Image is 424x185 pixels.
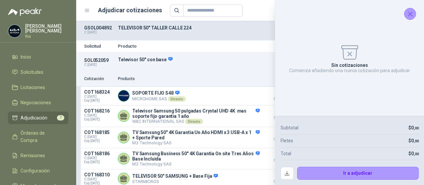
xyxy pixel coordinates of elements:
[118,76,260,82] p: Producto
[84,58,114,63] p: SOL052059
[264,116,297,119] span: Crédito 60 días
[8,8,42,16] img: Logo peakr
[8,66,68,78] a: Solicitudes
[84,108,114,114] p: COT168216
[132,108,260,119] p: Televisor Samsung 50 pulgadas Crystal UHD 4K mas soporte fijo garantia 1 año
[57,115,64,120] span: 7
[8,164,68,177] a: Configuración
[98,6,162,15] h1: Adjudicar cotizaciones
[84,89,114,95] p: COT168324
[132,173,218,179] p: TELEVISOR 50" SAMSUNG + Base Fija
[8,25,21,37] img: Company Logo
[84,177,114,181] span: C: [DATE]
[25,34,68,38] p: Kia
[84,160,114,164] span: Exp: [DATE]
[414,139,419,143] span: ,00
[84,117,114,121] span: Exp: [DATE]
[411,125,419,130] span: 0
[21,53,31,61] span: Inicio
[8,81,68,94] a: Licitaciones
[185,119,203,124] div: Directo
[21,114,47,121] span: Adjudicación
[281,137,293,144] p: Fletes
[408,137,419,144] p: $
[264,159,297,162] span: Crédito 30 días
[264,180,297,183] span: Crédito 30 días
[8,112,68,124] a: Adjudicación7
[408,150,419,157] p: $
[84,156,114,160] span: C: [DATE]
[132,140,260,145] p: M3 Technology SAS
[84,44,114,48] p: Solicitud
[84,114,114,117] span: C: [DATE]
[21,84,45,91] span: Licitaciones
[21,129,62,144] span: Órdenes de Compra
[84,172,114,177] p: COT168310
[118,57,321,63] p: Televisor 50" con base
[264,130,297,141] p: $ 2.036.090
[264,76,297,82] p: Precio
[411,138,419,143] span: 0
[132,151,260,162] p: TV Samsung Business 50" 4K Garantia On site Tres Años Base Incluida
[8,127,68,147] a: Órdenes de Compra
[408,124,419,131] p: $
[289,68,410,73] p: Comienza añadiendo una nueva cotización para adjudicar
[168,96,185,102] div: Directo
[8,149,68,162] a: Remisiones
[264,89,297,101] p: $ 71.400
[264,97,297,101] span: Crédito 30 días
[411,151,419,156] span: 0
[264,172,297,183] p: $ 2.206.361
[264,151,297,162] p: $ 2.087.260
[84,99,114,103] span: Exp: [DATE]
[21,69,43,76] span: Solicitudes
[84,139,114,143] span: Exp: [DATE]
[132,119,260,124] p: W&C INTERNATIONAL SAS
[8,51,68,63] a: Inicio
[281,124,298,131] p: Subtotal
[132,130,260,140] p: TV Samsung 50" 4K Garantia Un Año HDMI x 3 USB-A x 1 + Sporte Pared
[132,90,186,96] p: SOPORTE FIJO S48
[21,99,51,106] span: Negociaciones
[8,96,68,109] a: Negociaciones
[84,130,114,135] p: COT168185
[132,179,218,184] p: STARMICROS
[331,63,368,68] p: Sin cotizaciones
[132,96,186,102] p: MICROHOME SAS
[264,138,297,141] span: Crédito 30 días
[118,44,321,48] p: Producto
[297,167,419,180] button: Ir a adjudicar
[84,76,114,82] p: Cotización
[118,25,321,30] p: TELEVISOR 50" TALLER CALLE 224
[25,24,68,33] p: [PERSON_NAME] [PERSON_NAME]
[414,152,419,156] span: ,00
[414,126,419,130] span: ,00
[132,162,260,166] p: M3 Technology SAS
[21,167,50,174] span: Configuración
[21,152,45,159] span: Remisiones
[84,25,114,30] p: GSOL004892
[281,150,291,157] p: Total
[84,151,114,156] p: COT168186
[84,95,114,99] span: C: [DATE]
[118,90,129,101] img: Company Logo
[84,30,114,34] p: C: [DATE]
[84,135,114,139] span: C: [DATE]
[264,108,297,119] p: $ 1.868.776
[84,63,114,67] p: C: [DATE]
